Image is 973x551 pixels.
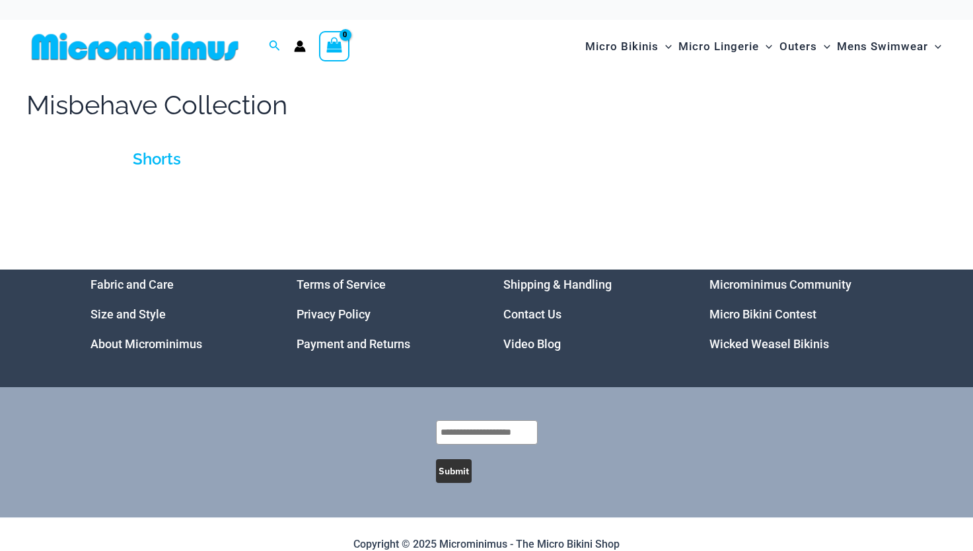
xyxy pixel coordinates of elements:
a: Privacy Policy [297,307,371,321]
a: Payment and Returns [297,337,410,351]
a: Shipping & Handling [503,277,612,291]
a: Wicked Weasel Bikinis [709,337,829,351]
span: Outers [779,30,817,63]
img: MM SHOP LOGO FLAT [26,32,244,61]
a: Video Blog [503,337,561,351]
nav: Site Navigation [580,24,947,69]
a: Size and Style [90,307,166,321]
a: Micro Bikini Contest [709,307,816,321]
a: Mens SwimwearMenu ToggleMenu Toggle [834,26,945,67]
nav: Menu [90,270,264,359]
nav: Menu [297,270,470,359]
a: About Microminimus [90,337,202,351]
span: Micro Bikinis [585,30,659,63]
a: Micro BikinisMenu ToggleMenu Toggle [582,26,675,67]
span: Menu Toggle [817,30,830,63]
nav: Menu [503,270,677,359]
span: Menu Toggle [928,30,941,63]
a: OutersMenu ToggleMenu Toggle [776,26,834,67]
span: Menu Toggle [659,30,672,63]
aside: Footer Widget 3 [503,270,677,359]
nav: Menu [709,270,883,359]
aside: Footer Widget 1 [90,270,264,359]
aside: Footer Widget 2 [297,270,470,359]
span: Micro Lingerie [678,30,759,63]
a: Terms of Service [297,277,386,291]
a: Microminimus Community [709,277,851,291]
a: Contact Us [503,307,561,321]
a: Fabric and Care [90,277,174,291]
a: Search icon link [269,38,281,55]
h1: Misbehave Collection [26,87,287,124]
a: View Shopping Cart, empty [319,31,349,61]
span: Menu Toggle [759,30,772,63]
a: Shorts [133,149,181,168]
aside: Footer Widget 4 [709,270,883,359]
a: Micro LingerieMenu ToggleMenu Toggle [675,26,775,67]
button: Submit [436,459,472,483]
a: Account icon link [294,40,306,52]
span: Mens Swimwear [837,30,928,63]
